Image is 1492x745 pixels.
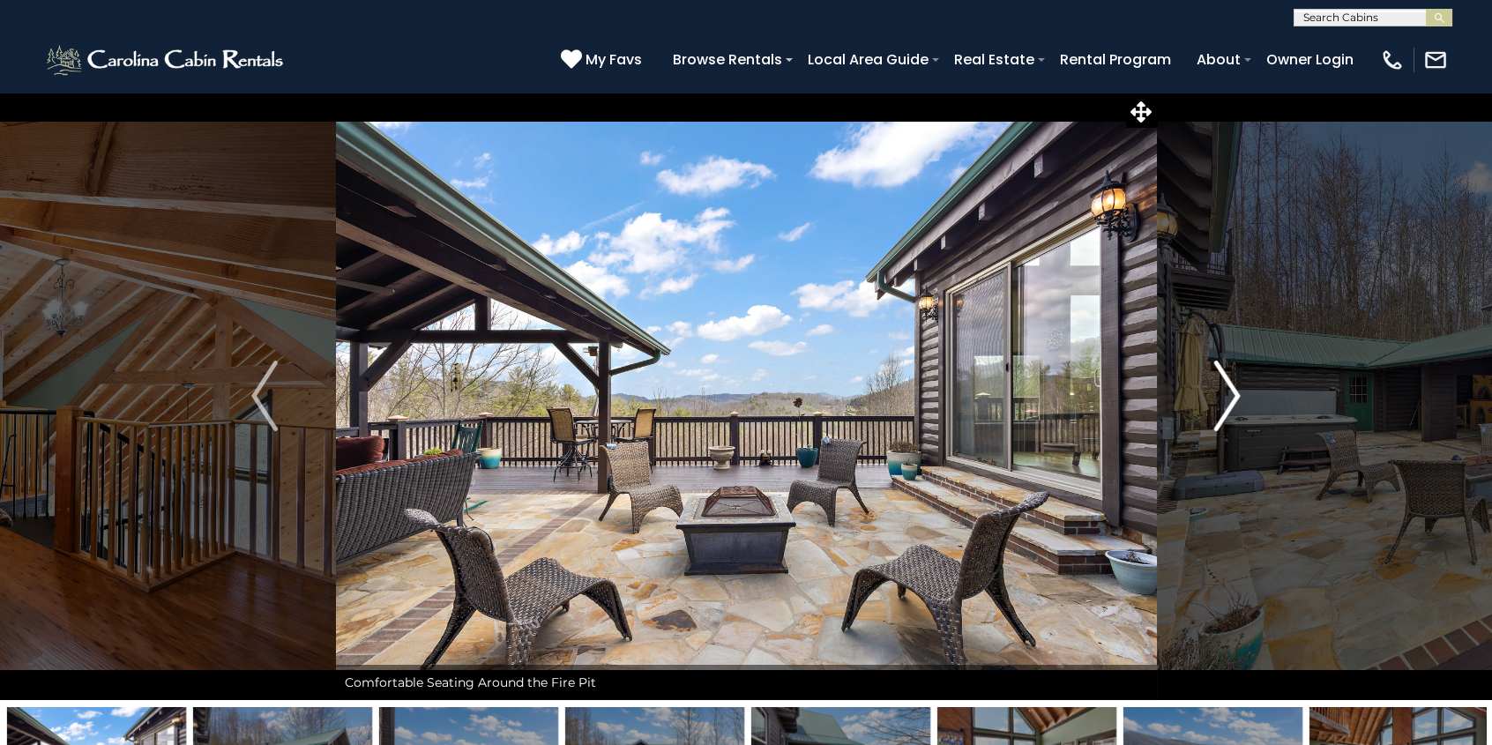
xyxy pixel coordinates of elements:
[251,361,278,431] img: arrow
[561,48,646,71] a: My Favs
[945,44,1043,75] a: Real Estate
[1156,92,1299,700] button: Next
[193,92,336,700] button: Previous
[586,48,642,71] span: My Favs
[336,665,1157,700] div: Comfortable Seating Around the Fire Pit
[1051,44,1180,75] a: Rental Program
[799,44,937,75] a: Local Area Guide
[664,44,791,75] a: Browse Rentals
[44,42,288,78] img: White-1-2.png
[1214,361,1241,431] img: arrow
[1423,48,1448,72] img: mail-regular-white.png
[1188,44,1250,75] a: About
[1380,48,1405,72] img: phone-regular-white.png
[1257,44,1362,75] a: Owner Login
